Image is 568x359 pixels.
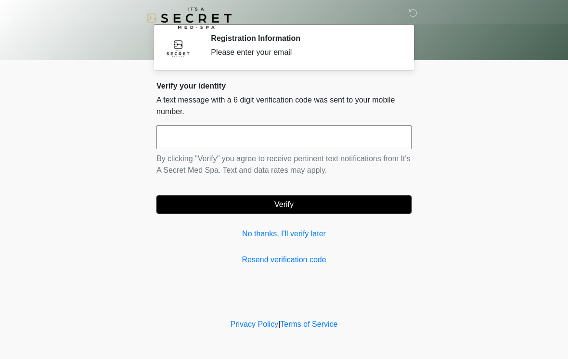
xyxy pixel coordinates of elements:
div: Please enter your email [211,47,397,58]
button: Verify [156,195,412,214]
a: Resend verification code [156,254,412,266]
img: Agent Avatar [164,34,193,63]
h2: Verify your identity [156,81,412,90]
a: Privacy Policy [231,320,279,328]
p: By clicking "Verify" you agree to receive pertinent text notifications from It's A Secret Med Spa... [156,153,412,176]
img: It's A Secret Med Spa Logo [147,7,232,29]
h2: Registration Information [211,34,397,43]
p: A text message with a 6 digit verification code was sent to your mobile number. [156,94,412,117]
a: Terms of Service [280,320,337,328]
a: | [278,320,280,328]
a: No thanks, I'll verify later [156,228,412,240]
